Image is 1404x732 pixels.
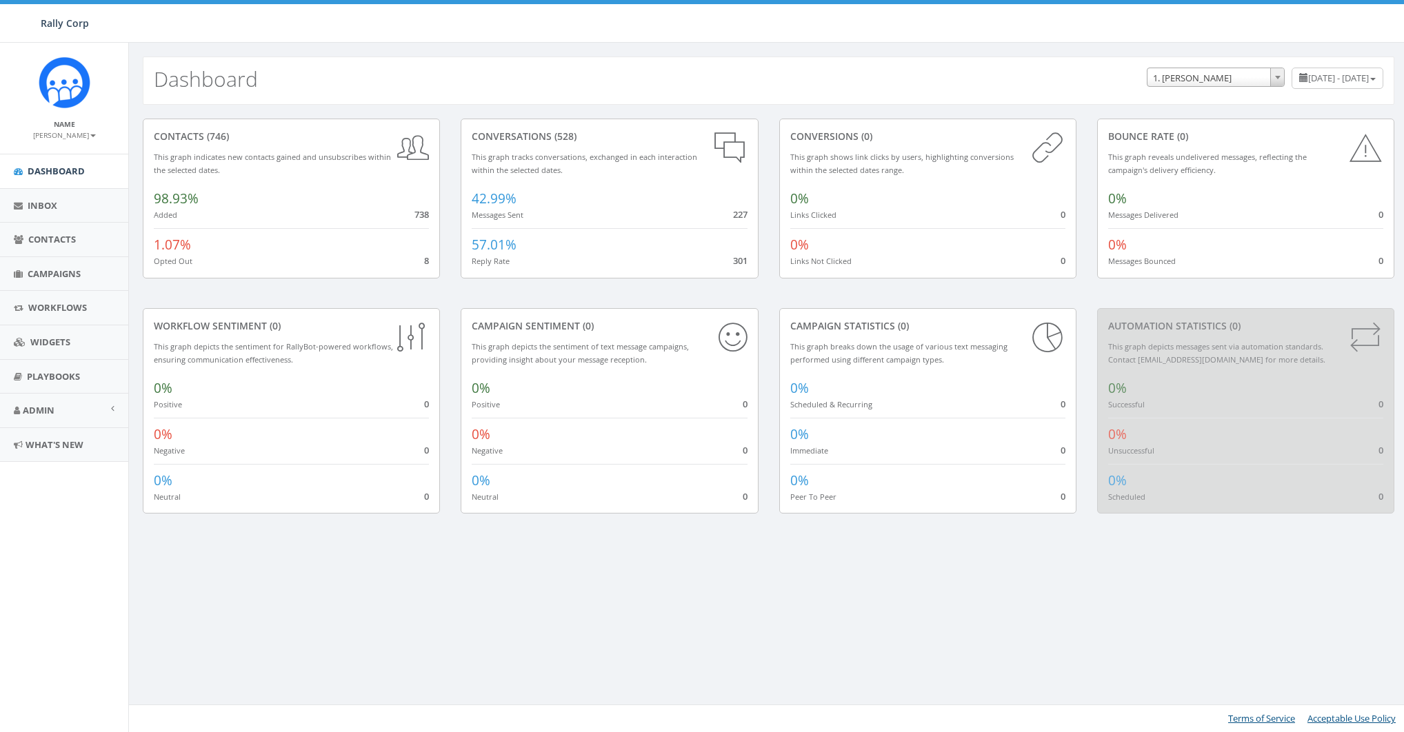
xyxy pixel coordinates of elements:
[472,190,517,207] span: 42.99%
[154,68,258,90] h2: Dashboard
[154,319,429,333] div: Workflow Sentiment
[472,445,503,456] small: Negative
[154,130,429,143] div: contacts
[1108,236,1127,254] span: 0%
[1108,256,1176,266] small: Messages Bounced
[154,152,391,175] small: This graph indicates new contacts gained and unsubscribes within the selected dates.
[1108,190,1127,207] span: 0%
[424,398,429,410] span: 0
[1108,471,1127,489] span: 0%
[790,445,828,456] small: Immediate
[1108,130,1383,143] div: Bounce Rate
[26,438,83,451] span: What's New
[472,425,490,443] span: 0%
[1108,319,1383,333] div: Automation Statistics
[1108,399,1145,409] small: Successful
[154,445,185,456] small: Negative
[1108,491,1145,502] small: Scheduled
[154,399,182,409] small: Positive
[1061,398,1065,410] span: 0
[424,444,429,456] span: 0
[1147,68,1285,87] span: 1. James Martin
[790,399,872,409] small: Scheduled & Recurring
[28,233,76,245] span: Contacts
[733,208,748,221] span: 227
[472,399,500,409] small: Positive
[28,165,85,177] span: Dashboard
[790,190,809,207] span: 0%
[28,301,87,314] span: Workflows
[790,379,809,397] span: 0%
[1378,490,1383,502] span: 0
[790,210,836,220] small: Links Clicked
[472,210,523,220] small: Messages Sent
[1061,208,1065,221] span: 0
[790,491,836,502] small: Peer To Peer
[1307,712,1396,724] a: Acceptable Use Policy
[27,370,80,383] span: Playbooks
[472,256,510,266] small: Reply Rate
[154,425,172,443] span: 0%
[41,17,89,30] span: Rally Corp
[790,256,852,266] small: Links Not Clicked
[204,130,229,143] span: (746)
[895,319,909,332] span: (0)
[580,319,594,332] span: (0)
[1108,425,1127,443] span: 0%
[414,208,429,221] span: 738
[859,130,872,143] span: (0)
[472,341,689,365] small: This graph depicts the sentiment of text message campaigns, providing insight about your message ...
[743,444,748,456] span: 0
[1061,254,1065,267] span: 0
[1108,341,1325,365] small: This graph depicts messages sent via automation standards. Contact [EMAIL_ADDRESS][DOMAIN_NAME] f...
[790,236,809,254] span: 0%
[1147,68,1284,88] span: 1. James Martin
[1378,444,1383,456] span: 0
[39,57,90,108] img: Icon_1.png
[154,471,172,489] span: 0%
[154,190,199,207] span: 98.93%
[790,471,809,489] span: 0%
[743,398,748,410] span: 0
[154,236,191,254] span: 1.07%
[743,490,748,502] span: 0
[790,130,1065,143] div: conversions
[424,490,429,502] span: 0
[154,256,192,266] small: Opted Out
[424,254,429,267] span: 8
[1378,398,1383,410] span: 0
[552,130,576,143] span: (528)
[1378,208,1383,221] span: 0
[30,336,70,348] span: Widgets
[1378,254,1383,267] span: 0
[154,210,177,220] small: Added
[472,236,517,254] span: 57.01%
[28,267,81,280] span: Campaigns
[790,319,1065,333] div: Campaign Statistics
[472,379,490,397] span: 0%
[472,319,747,333] div: Campaign Sentiment
[790,341,1007,365] small: This graph breaks down the usage of various text messaging performed using different campaign types.
[33,130,96,140] small: [PERSON_NAME]
[472,152,697,175] small: This graph tracks conversations, exchanged in each interaction within the selected dates.
[267,319,281,332] span: (0)
[154,379,172,397] span: 0%
[33,128,96,141] a: [PERSON_NAME]
[54,119,75,129] small: Name
[1228,712,1295,724] a: Terms of Service
[1227,319,1241,332] span: (0)
[1108,379,1127,397] span: 0%
[154,341,393,365] small: This graph depicts the sentiment for RallyBot-powered workflows, ensuring communication effective...
[1061,490,1065,502] span: 0
[472,471,490,489] span: 0%
[154,491,181,502] small: Neutral
[472,491,499,502] small: Neutral
[28,199,57,212] span: Inbox
[790,425,809,443] span: 0%
[1308,72,1369,84] span: [DATE] - [DATE]
[1174,130,1188,143] span: (0)
[1108,210,1179,220] small: Messages Delivered
[790,152,1014,175] small: This graph shows link clicks by users, highlighting conversions within the selected dates range.
[733,254,748,267] span: 301
[1108,445,1154,456] small: Unsuccessful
